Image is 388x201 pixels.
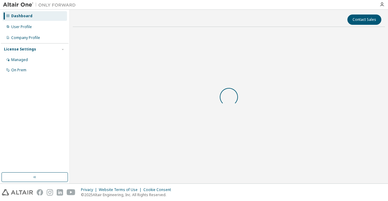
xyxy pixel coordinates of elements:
[11,68,26,73] div: On Prem
[81,192,175,197] p: © 2025 Altair Engineering, Inc. All Rights Reserved.
[11,24,32,29] div: User Profile
[67,189,75,196] img: youtube.svg
[3,2,79,8] img: Altair One
[4,47,36,52] div: License Settings
[99,187,143,192] div: Website Terms of Use
[47,189,53,196] img: instagram.svg
[37,189,43,196] img: facebook.svg
[57,189,63,196] img: linkedin.svg
[11,35,40,40] div: Company Profile
[81,187,99,192] div: Privacy
[11,14,32,18] div: Dashboard
[347,15,381,25] button: Contact Sales
[143,187,175,192] div: Cookie Consent
[2,189,33,196] img: altair_logo.svg
[11,57,28,62] div: Managed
